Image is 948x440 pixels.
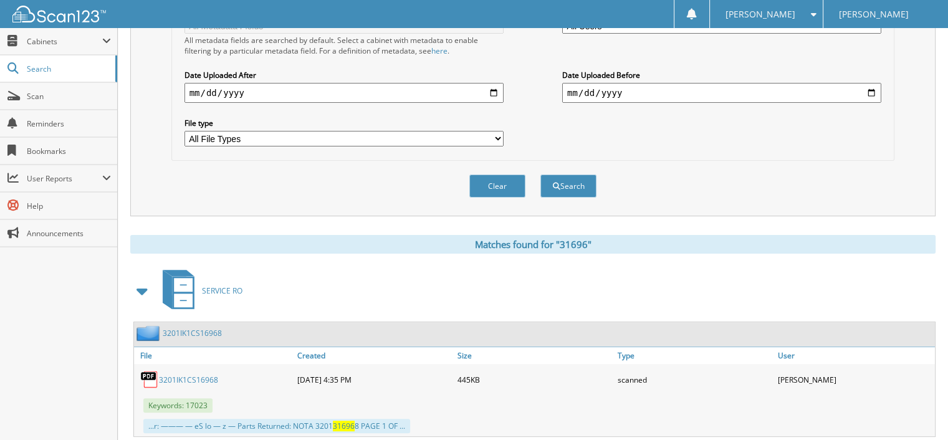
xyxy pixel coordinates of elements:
[469,175,525,198] button: Clear
[143,398,213,413] span: Keywords: 17023
[886,380,948,440] iframe: Chat Widget
[27,118,111,129] span: Reminders
[27,201,111,211] span: Help
[775,347,935,364] a: User
[184,83,504,103] input: start
[27,64,109,74] span: Search
[454,367,615,392] div: 445KB
[27,173,102,184] span: User Reports
[333,421,355,431] span: 31696
[184,118,504,128] label: File type
[202,285,242,296] span: SERVICE RO
[775,367,935,392] div: [PERSON_NAME]
[143,419,410,433] div: ...r: ——— — eS lo — z — Parts Returned: NOTA 3201 8 PAGE 1 OF ...
[12,6,106,22] img: scan123-logo-white.svg
[562,70,881,80] label: Date Uploaded Before
[184,70,504,80] label: Date Uploaded After
[27,228,111,239] span: Announcements
[27,36,102,47] span: Cabinets
[136,325,163,341] img: folder2.png
[27,91,111,102] span: Scan
[431,45,448,56] a: here
[134,347,294,364] a: File
[140,370,159,389] img: PDF.png
[839,11,909,18] span: [PERSON_NAME]
[184,35,504,56] div: All metadata fields are searched by default. Select a cabinet with metadata to enable filtering b...
[562,83,881,103] input: end
[294,347,454,364] a: Created
[540,175,596,198] button: Search
[725,11,795,18] span: [PERSON_NAME]
[159,375,218,385] a: 3201IK1CS16968
[155,266,242,315] a: SERVICE RO
[130,235,936,254] div: Matches found for "31696"
[615,367,775,392] div: scanned
[454,347,615,364] a: Size
[163,328,222,338] a: 3201IK1CS16968
[294,367,454,392] div: [DATE] 4:35 PM
[27,146,111,156] span: Bookmarks
[615,347,775,364] a: Type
